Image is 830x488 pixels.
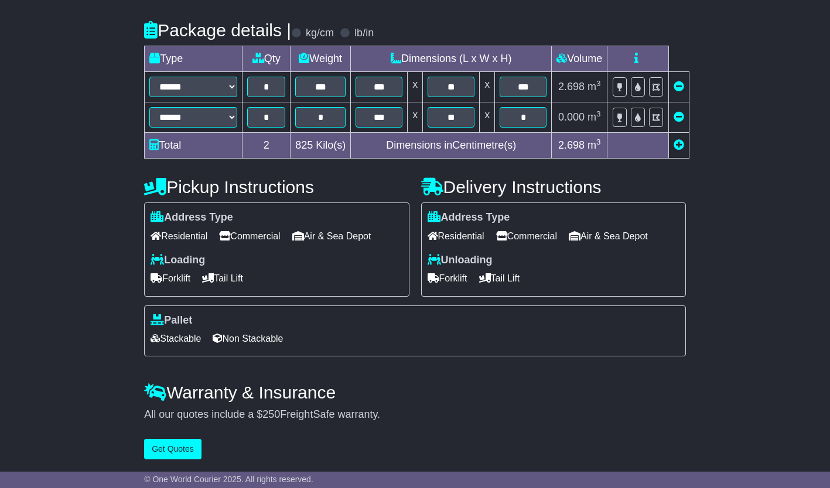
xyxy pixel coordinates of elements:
span: Forklift [428,269,467,287]
span: m [588,111,601,123]
label: Loading [151,254,205,267]
span: Non Stackable [213,329,283,348]
span: © One World Courier 2025. All rights reserved. [144,475,313,484]
td: Dimensions (L x W x H) [351,46,552,72]
h4: Package details | [144,20,291,40]
span: Stackable [151,329,201,348]
sup: 3 [596,79,601,88]
label: Address Type [151,211,233,224]
h4: Warranty & Insurance [144,383,686,402]
td: Kilo(s) [291,133,351,159]
td: x [480,72,495,102]
span: Air & Sea Depot [292,227,371,245]
span: 250 [262,408,280,420]
sup: 3 [596,109,601,118]
span: 825 [295,139,313,151]
span: Residential [151,227,207,245]
td: x [408,72,423,102]
a: Add new item [674,139,684,151]
td: Weight [291,46,351,72]
td: Type [145,46,242,72]
a: Remove this item [674,111,684,123]
h4: Pickup Instructions [144,177,409,197]
span: Forklift [151,269,190,287]
span: 0.000 [558,111,585,123]
td: x [480,102,495,133]
td: Qty [242,46,291,72]
span: Tail Lift [202,269,243,287]
td: 2 [242,133,291,159]
label: Address Type [428,211,510,224]
label: Unloading [428,254,493,267]
label: lb/in [354,27,374,40]
label: Pallet [151,314,192,327]
label: kg/cm [306,27,334,40]
td: Volume [552,46,607,72]
span: m [588,139,601,151]
td: Total [145,133,242,159]
span: m [588,81,601,92]
a: Remove this item [674,81,684,92]
td: x [408,102,423,133]
span: Commercial [219,227,280,245]
h4: Delivery Instructions [421,177,686,197]
td: Dimensions in Centimetre(s) [351,133,552,159]
span: Air & Sea Depot [569,227,648,245]
span: Commercial [496,227,557,245]
sup: 3 [596,138,601,146]
div: All our quotes include a $ FreightSafe warranty. [144,408,686,421]
span: Residential [428,227,484,245]
span: 2.698 [558,139,585,151]
span: Tail Lift [479,269,520,287]
button: Get Quotes [144,439,201,459]
span: 2.698 [558,81,585,92]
